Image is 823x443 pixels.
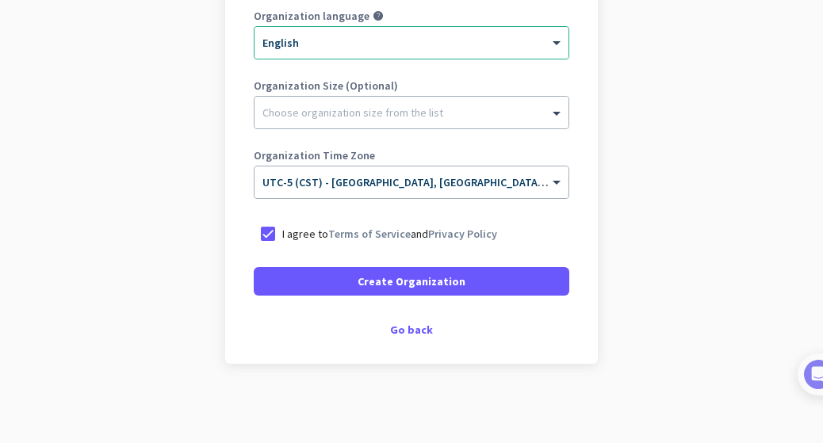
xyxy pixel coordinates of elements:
div: Go back [254,324,569,335]
a: Terms of Service [328,227,411,241]
span: Create Organization [358,273,465,289]
a: Privacy Policy [428,227,497,241]
button: Create Organization [254,267,569,296]
label: Organization Size (Optional) [254,80,569,91]
i: help [373,10,384,21]
label: Organization language [254,10,369,21]
p: I agree to and [282,226,497,242]
label: Organization Time Zone [254,150,569,161]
